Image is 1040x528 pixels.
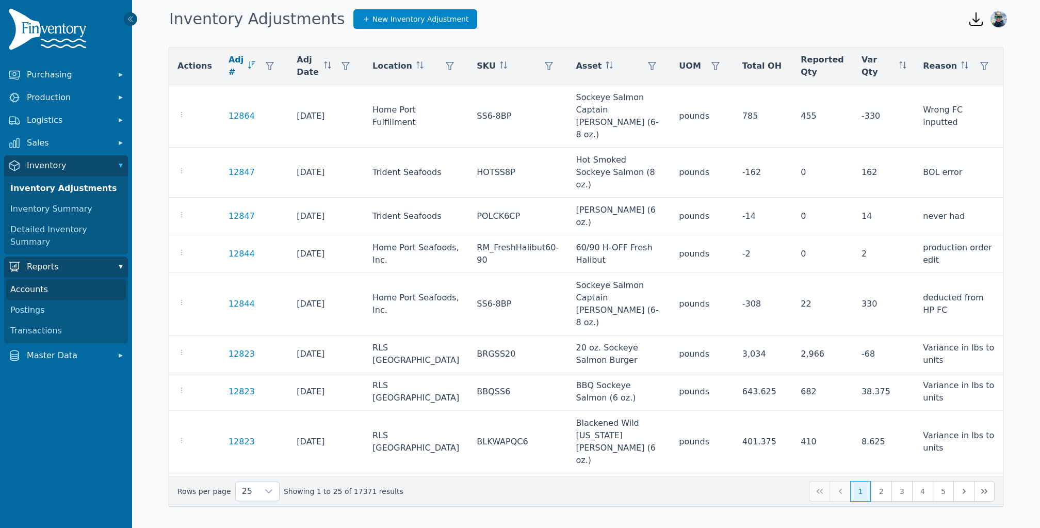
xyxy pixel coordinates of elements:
td: 2,966 [792,335,853,373]
td: BOL error [915,148,1003,198]
td: -2 [734,235,792,273]
td: 455 [792,85,853,148]
a: 12823 [229,386,255,398]
td: Variance in lbs to units [915,411,1003,473]
td: - 68 [853,335,915,373]
td: RLS [GEOGRAPHIC_DATA] [364,411,468,473]
td: never had [915,198,1003,235]
span: UOM [679,60,701,72]
td: [DATE] [288,148,364,198]
td: production order edit [915,235,1003,273]
td: Home Port Fulfillment [364,85,468,148]
button: Logistics [4,110,128,131]
td: [DATE] [288,373,364,411]
a: Inventory Summary [6,199,126,219]
span: SKU [477,60,496,72]
td: 785 [734,85,792,148]
td: deducted from HP FC [915,273,1003,335]
td: Variance in lbs to units [915,373,1003,411]
td: pounds [671,273,734,335]
span: Adj # [229,54,244,78]
a: 12823 [229,348,255,360]
a: 12823 [229,436,255,448]
td: 20 oz. Sockeye Salmon Burger [567,335,671,373]
a: 12847 [229,166,255,179]
td: [DATE] [288,335,364,373]
td: 410 [792,411,853,473]
td: 0 [792,198,853,235]
td: BBQSS6 [468,373,567,411]
td: [DATE] [288,273,364,335]
button: Page 4 [912,481,933,502]
td: Variance in lbs to units [915,335,1003,373]
td: RLS [GEOGRAPHIC_DATA] [364,335,468,373]
span: Asset [576,60,602,72]
span: Adj Date [297,54,320,78]
td: pounds [671,198,734,235]
a: Transactions [6,321,126,341]
td: pounds [671,235,734,273]
td: - 330 [853,85,915,148]
a: 12844 [229,248,255,260]
span: Inventory [27,159,109,172]
span: Reports [27,261,109,273]
img: Karina Wright [990,11,1007,27]
td: Trident Seafoods [364,198,468,235]
button: Reports [4,257,128,277]
td: 22 [792,273,853,335]
td: [DATE] [288,198,364,235]
td: 0 [792,148,853,198]
td: -162 [734,148,792,198]
span: Sales [27,137,109,149]
td: Wrong FC inputted [915,85,1003,148]
td: Sockeye Salmon Captain [PERSON_NAME] (6-8 oz.) [567,85,671,148]
td: Sockeye Salmon Captain [PERSON_NAME] (6-8 oz.) [567,273,671,335]
td: -308 [734,273,792,335]
td: Trident Seafoods [364,148,468,198]
span: Reason [923,60,957,72]
button: Purchasing [4,65,128,85]
a: Postings [6,300,126,321]
td: 401.375 [734,411,792,473]
td: pounds [671,373,734,411]
td: 8.625 [853,411,915,473]
td: SS6-8BP [468,273,567,335]
td: pounds [671,85,734,148]
span: Production [27,91,109,104]
td: 682 [792,373,853,411]
span: Var Qty [862,54,895,78]
button: Page 1 [850,481,871,502]
button: Sales [4,133,128,153]
span: Master Data [27,349,109,362]
button: Next Page [953,481,974,502]
button: Page 2 [871,481,891,502]
td: RM_FreshHalibut60-90 [468,235,567,273]
td: BLKWAPQC6 [468,411,567,473]
span: Logistics [27,114,109,126]
td: 14 [853,198,915,235]
td: 3,034 [734,335,792,373]
td: Blackened Wild [US_STATE] [PERSON_NAME] (6 oz.) [567,411,671,473]
a: 12844 [229,298,255,310]
a: 12864 [229,110,255,122]
td: Home Port Seafoods, Inc. [364,273,468,335]
button: Inventory [4,155,128,176]
img: Finventory [8,8,91,54]
td: 162 [853,148,915,198]
td: 330 [853,273,915,335]
td: 2 [853,235,915,273]
td: BRGSS20 [468,335,567,373]
button: Page 5 [933,481,953,502]
td: [DATE] [288,85,364,148]
td: [DATE] [288,235,364,273]
td: pounds [671,148,734,198]
td: 60/90 H-OFF Fresh Halibut [567,235,671,273]
td: RLS [GEOGRAPHIC_DATA] [364,373,468,411]
td: SS6-8BP [468,85,567,148]
a: Inventory Adjustments [6,178,126,199]
a: New Inventory Adjustment [353,9,478,29]
td: pounds [671,411,734,473]
td: Hot Smoked Sockeye Salmon (8 oz.) [567,148,671,198]
span: Rows per page [236,482,258,501]
td: [DATE] [288,411,364,473]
